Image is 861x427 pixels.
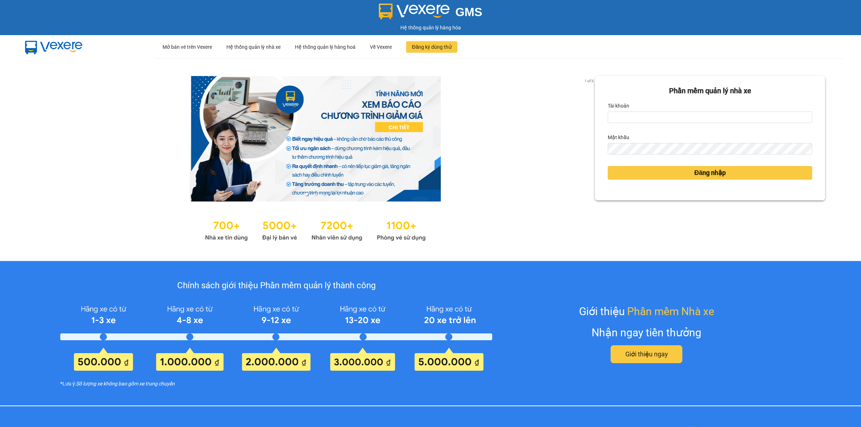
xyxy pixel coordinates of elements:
label: Tài khoản [608,100,629,112]
button: Giới thiệu ngay [611,345,682,363]
img: Statistics.png [205,216,426,243]
span: Phần mềm Nhà xe [627,303,714,320]
p: 1 of 3 [582,76,595,85]
button: Đăng nhập [608,166,812,180]
div: Hệ thống quản lý hàng hoá [295,35,356,58]
button: next slide / item [585,76,595,201]
i: Số lượng xe không bao gồm xe trung chuyển [76,380,175,388]
div: *Lưu ý: [60,380,492,388]
span: Giới thiệu ngay [625,349,668,359]
div: Về Vexere [370,35,392,58]
input: Tài khoản [608,112,812,123]
div: Nhận ngay tiền thưởng [592,324,701,341]
li: slide item 1 [305,193,308,196]
button: previous slide / item [36,76,46,201]
span: Đăng nhập [694,168,726,178]
div: Hệ thống quản lý hàng hóa [2,24,859,32]
div: Giới thiệu [579,303,714,320]
li: slide item 3 [323,193,325,196]
div: Chính sách giới thiệu Phần mềm quản lý thành công [60,279,492,293]
img: policy-intruduce-detail.png [60,302,492,371]
span: Đăng ký dùng thử [412,43,452,51]
img: logo 2 [379,4,450,19]
li: slide item 2 [314,193,317,196]
span: GMS [455,5,482,19]
div: Mở bán vé trên Vexere [163,35,212,58]
input: Mật khẩu [608,143,812,155]
img: mbUUG5Q.png [18,35,90,59]
div: Phần mềm quản lý nhà xe [608,85,812,96]
a: GMS [379,11,483,16]
label: Mật khẩu [608,132,629,143]
div: Hệ thống quản lý nhà xe [226,35,281,58]
button: Đăng ký dùng thử [406,41,457,53]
